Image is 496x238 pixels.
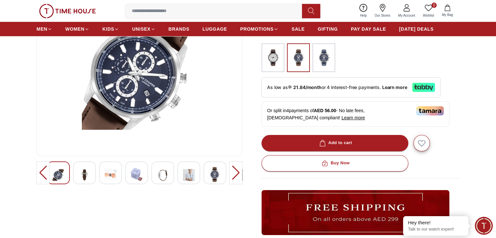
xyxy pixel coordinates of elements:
[351,23,386,35] a: PAY DAY SALE
[183,167,195,183] img: Lee Cooper Men's Multi Function Silver Dial Watch - LC07855.334
[37,26,47,32] span: MEN
[408,219,463,226] div: Hey there!
[316,47,332,69] img: ...
[431,3,437,8] span: 0
[53,167,64,183] img: Lee Cooper Men's Multi Function Silver Dial Watch - LC07855.334
[203,23,227,35] a: LUGGAGE
[169,23,189,35] a: BRANDS
[265,47,281,69] img: ...
[314,108,336,113] span: AED 56.00
[357,13,369,18] span: Help
[262,190,449,235] img: ...
[320,159,350,167] div: Buy Now
[240,26,274,32] span: PROMOTIONS
[292,23,305,35] a: SALE
[356,3,371,19] a: Help
[65,23,89,35] a: WOMEN
[318,139,352,147] div: Add to cart
[399,26,434,32] span: [DATE] DEALS
[132,23,155,35] a: UNISEX
[351,26,386,32] span: PAY DAY SALE
[292,26,305,32] span: SALE
[475,217,493,235] div: Chat Widget
[102,23,119,35] a: KIDS
[371,3,394,19] a: Our Stores
[131,167,143,182] img: Lee Cooper Men's Multi Function Silver Dial Watch - LC07855.334
[157,167,169,183] img: Lee Cooper Men's Multi Function Silver Dial Watch - LC07855.334
[419,3,438,19] a: 0Wishlist
[262,101,449,127] div: Or split in 4 payments of - No late fees, [DEMOGRAPHIC_DATA] compliant!
[408,227,463,232] p: Talk to our watch expert!
[399,23,434,35] a: [DATE] DEALS
[262,135,408,151] button: Add to cart
[132,26,150,32] span: UNISEX
[372,13,393,18] span: Our Stores
[203,26,227,32] span: LUGGAGE
[439,12,456,17] span: My Bag
[169,26,189,32] span: BRANDS
[420,13,437,18] span: Wishlist
[318,23,338,35] a: GIFTING
[105,167,116,183] img: Lee Cooper Men's Multi Function Silver Dial Watch - LC07855.334
[37,23,52,35] a: MEN
[416,106,444,115] img: Tamara
[438,3,457,19] button: My Bag
[102,26,114,32] span: KIDS
[341,115,365,120] span: Learn more
[209,167,221,182] img: Lee Cooper Men's Multi Function Silver Dial Watch - LC07855.334
[65,26,84,32] span: WOMEN
[290,47,307,69] img: ...
[240,23,278,35] a: PROMOTIONS
[318,26,338,32] span: GIFTING
[262,155,408,171] button: Buy Now
[79,167,90,183] img: Lee Cooper Men's Multi Function Silver Dial Watch - LC07855.334
[39,4,96,18] img: ...
[396,13,418,18] span: My Account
